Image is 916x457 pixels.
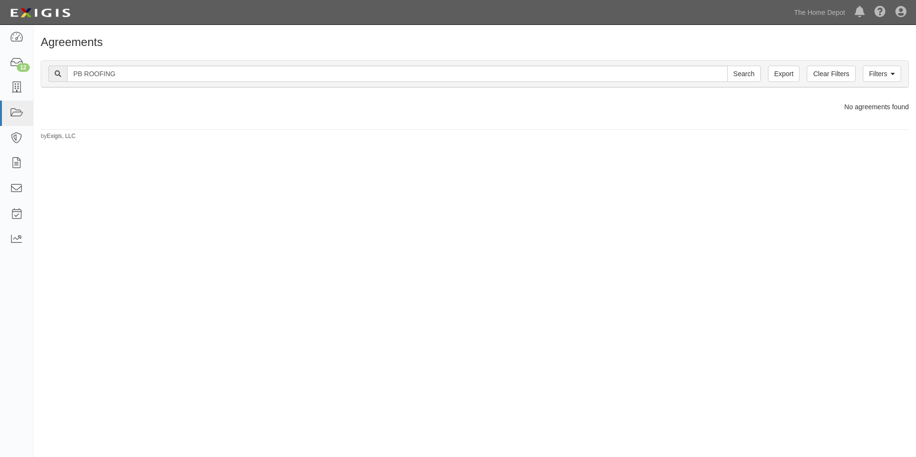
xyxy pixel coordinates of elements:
div: No agreements found [34,102,916,112]
input: Search [727,66,761,82]
h1: Agreements [41,36,909,48]
img: logo-5460c22ac91f19d4615b14bd174203de0afe785f0fc80cf4dbbc73dc1793850b.png [7,4,73,22]
a: Export [768,66,800,82]
a: Filters [863,66,901,82]
small: by [41,132,76,140]
a: Exigis, LLC [47,133,76,139]
a: Clear Filters [807,66,855,82]
input: Search [67,66,728,82]
a: The Home Depot [789,3,850,22]
div: 12 [17,63,30,72]
i: Help Center - Complianz [874,7,886,18]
